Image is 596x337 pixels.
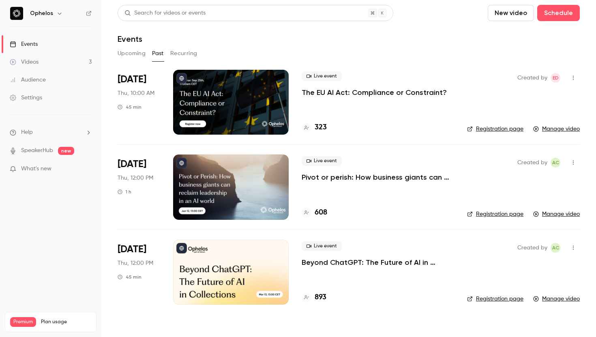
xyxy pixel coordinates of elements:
a: Manage video [533,125,580,133]
div: Videos [10,58,39,66]
div: 45 min [118,274,141,280]
span: Plan usage [41,319,91,325]
a: Pivot or perish: How business giants can reclaim leadership in an AI world [302,172,454,182]
span: [DATE] [118,73,146,86]
span: Created by [517,73,547,83]
span: [DATE] [118,158,146,171]
button: Recurring [170,47,197,60]
iframe: Noticeable Trigger [82,165,92,173]
img: Ophelos [10,7,23,20]
a: 893 [302,292,326,303]
span: [DATE] [118,243,146,256]
div: Mar 13 Thu, 12:00 PM (Europe/London) [118,240,160,305]
div: Jun 12 Thu, 12:00 PM (Europe/London) [118,155,160,219]
div: 45 min [118,104,141,110]
div: Audience [10,76,46,84]
span: Abi Church [551,158,560,167]
span: AC [552,243,559,253]
span: Thu, 12:00 PM [118,174,153,182]
span: Live event [302,156,342,166]
a: Manage video [533,295,580,303]
a: 608 [302,207,327,218]
span: new [58,147,74,155]
h4: 323 [315,122,327,133]
button: New video [488,5,534,21]
div: Events [10,40,38,48]
span: Abi Church [551,243,560,253]
a: Registration page [467,210,523,218]
div: 1 h [118,189,131,195]
h6: Ophelos [30,9,53,17]
span: Thu, 10:00 AM [118,89,154,97]
h4: 893 [315,292,326,303]
button: Schedule [537,5,580,21]
a: SpeakerHub [21,146,53,155]
span: Created by [517,243,547,253]
a: The EU AI Act: Compliance or Constraint? [302,88,447,97]
span: Premium [10,317,36,327]
a: Manage video [533,210,580,218]
div: Search for videos or events [124,9,206,17]
span: What's new [21,165,51,173]
div: Sep 25 Thu, 10:00 AM (Europe/London) [118,70,160,135]
h4: 608 [315,207,327,218]
h1: Events [118,34,142,44]
span: Live event [302,71,342,81]
a: Beyond ChatGPT: The Future of AI in Collections [302,258,454,267]
span: Thu, 12:00 PM [118,259,153,267]
a: 323 [302,122,327,133]
li: help-dropdown-opener [10,128,92,137]
button: Past [152,47,164,60]
span: ED [553,73,559,83]
button: Upcoming [118,47,146,60]
span: Help [21,128,33,137]
span: Created by [517,158,547,167]
span: AC [552,158,559,167]
span: Live event [302,241,342,251]
a: Registration page [467,125,523,133]
a: Registration page [467,295,523,303]
span: Eadaoin Downey [551,73,560,83]
div: Settings [10,94,42,102]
